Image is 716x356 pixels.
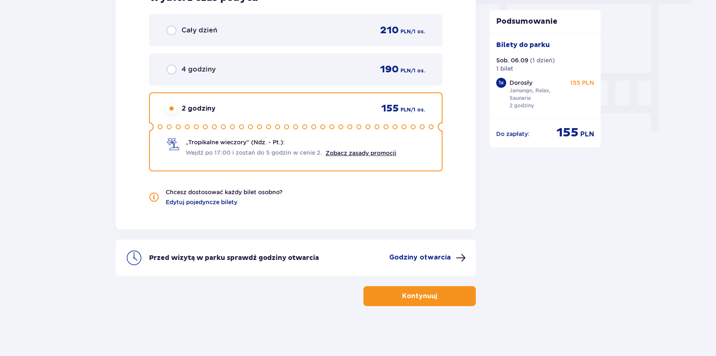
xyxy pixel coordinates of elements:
[490,17,601,27] p: Podsumowanie
[510,102,534,109] p: 2 godziny
[400,106,411,114] p: PLN
[496,40,550,49] p: Bilety do parku
[186,148,322,157] span: Wejdź po 17:00 i zostań do 5 godzin w cenie 2.
[381,102,399,115] p: 155
[402,292,437,301] p: Kontynuuj
[411,106,425,114] p: / 1 os.
[389,253,466,263] button: Godziny otwarcia
[166,198,237,206] a: Edytuj pojedyncze bilety
[411,28,425,35] p: / 1 os.
[400,67,411,74] p: PLN
[400,28,411,35] p: PLN
[126,250,142,266] img: clock icon
[181,65,216,74] p: 4 godziny
[496,64,513,73] p: 1 bilet
[496,130,530,138] p: Do zapłaty :
[149,253,319,262] p: Przed wizytą w parku sprawdź godziny otwarcia
[411,67,425,74] p: / 1 os.
[380,63,399,76] p: 190
[510,79,532,87] p: Dorosły
[557,125,579,141] p: 155
[510,87,567,102] p: Jamango, Relax, Saunaria
[166,188,283,196] p: Chcesz dostosować każdy bilet osobno?
[181,104,216,113] p: 2 godziny
[496,78,506,88] div: 1 x
[530,56,555,64] p: ( 1 dzień )
[389,253,451,262] p: Godziny otwarcia
[363,286,476,306] button: Kontynuuj
[181,26,217,35] p: Cały dzień
[186,138,285,146] p: „Tropikalne wieczory" (Ndz. - Pt.):
[496,56,528,64] p: Sob. 06.09
[326,150,396,156] a: Zobacz zasady promocji
[580,130,594,139] p: PLN
[570,79,594,87] p: 155 PLN
[380,24,399,37] p: 210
